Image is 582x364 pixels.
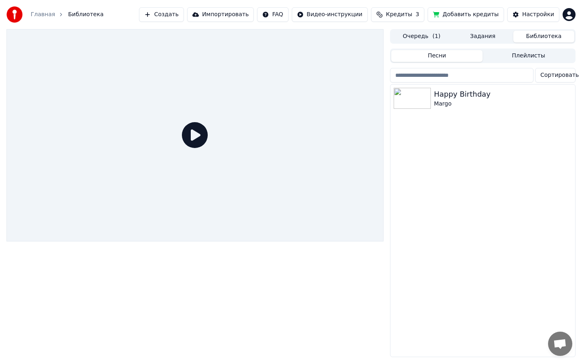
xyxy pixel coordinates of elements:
button: Импортировать [187,7,254,22]
button: Кредиты3 [371,7,424,22]
button: Очередь [391,31,452,42]
div: Happy Birthday [434,89,572,100]
button: Создать [139,7,183,22]
nav: breadcrumb [31,11,103,19]
button: Задания [452,31,513,42]
div: Открытый чат [548,332,572,356]
button: Плейлисты [483,50,574,62]
button: Настройки [507,7,559,22]
div: Margo [434,100,572,108]
button: Библиотека [513,31,574,42]
button: FAQ [257,7,288,22]
button: Песни [391,50,483,62]
span: Библиотека [68,11,103,19]
span: Кредиты [386,11,412,19]
span: ( 1 ) [432,32,441,40]
a: Главная [31,11,55,19]
span: 3 [415,11,419,19]
span: Сортировать [540,71,579,79]
button: Добавить кредиты [428,7,504,22]
img: youka [6,6,23,23]
button: Видео-инструкции [292,7,368,22]
div: Настройки [522,11,554,19]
